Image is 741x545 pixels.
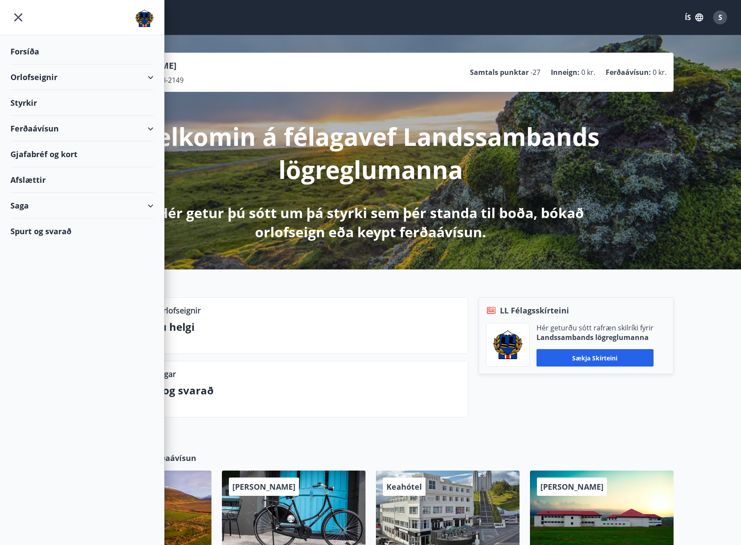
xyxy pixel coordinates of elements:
span: LL Félagsskírteini [500,305,569,316]
button: S [710,7,731,28]
div: Spurt og svarað [10,219,154,244]
p: Ferðaávísun : [606,67,651,77]
p: Inneign : [551,67,580,77]
p: Spurt og svarað [132,383,461,398]
div: Styrkir [10,90,154,116]
div: Afslættir [10,167,154,193]
p: Næstu helgi [132,320,461,334]
span: S [718,13,722,22]
p: Samtals punktar [470,67,529,77]
span: -27 [530,67,540,77]
p: Landssambands lögreglumanna [536,333,654,342]
span: [PERSON_NAME] [540,481,604,492]
div: Forsíða [10,39,154,64]
div: Saga [10,193,154,219]
div: Ferðaávísun [10,116,154,141]
span: [PERSON_NAME] [232,481,295,492]
div: Gjafabréf og kort [10,141,154,167]
p: Hér geturðu sótt rafræn skilríki fyrir [536,323,654,333]
p: Velkomin á félagavef Landssambands lögreglumanna [141,120,600,186]
span: Keahótel [386,481,422,492]
button: menu [10,10,26,25]
div: Orlofseignir [10,64,154,90]
button: Sækja skírteini [536,349,654,367]
span: 0 kr. [581,67,595,77]
img: 1cqKbADZNYZ4wXUG0EC2JmCwhQh0Y6EN22Kw4FTY.png [493,330,523,359]
img: union_logo [135,10,154,27]
span: 0 kr. [653,67,667,77]
p: Lausar orlofseignir [132,305,201,316]
button: ÍS [680,10,708,25]
p: Upplýsingar [132,368,176,380]
p: Hér getur þú sótt um þá styrki sem þér standa til boða, bókað orlofseign eða keypt ferðaávísun. [141,203,600,242]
